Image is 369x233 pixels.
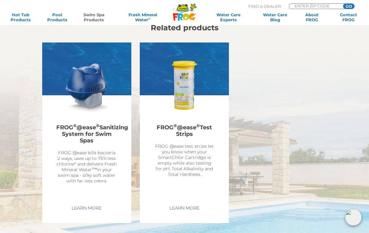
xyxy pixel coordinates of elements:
[6,12,35,22] a: Hot TubProducts
[154,121,215,140] h2: FROG @ease Test Strips
[154,55,215,116] img: Related Products Thumbnail
[343,4,354,9] input: GO
[80,12,108,22] a: Swim SpaProducts
[298,12,326,22] a: AboutFROG
[96,123,99,128] sup: ®
[162,202,207,214] a: Learn More
[92,166,97,171] sup: ®∞
[196,123,200,128] sup: ®
[140,42,229,199] a: Related Products ThumbnailFROG®@ease®Test StripsFROG @ease test strips let you know when your Sma...
[154,143,215,177] p: FROG @ease test strips let you know when your SmartChlor Cartridge is empty while also testing fo...
[43,12,71,22] a: PoolProducts
[334,12,363,22] a: ContactFROG
[204,12,253,22] a: Water CareExperts
[56,150,117,184] p: FROG @ease kills bacteria 2 ways, uses up to 75% less chlorine* and delivers Fresh Mineral Water ...
[248,3,281,9] p: Find A Dealer
[73,123,77,128] sup: ®
[56,121,117,147] h2: FROG @ease Sanitizing System for Swim Spas
[116,12,169,22] a: Fresh MineralWater∞
[56,55,117,116] img: Related Products Thumbnail
[42,42,131,199] a: Related Products ThumbnailFROG®@ease®Sanitizing System for Swim SpasFROG @ease kills bacteria 2 w...
[294,4,336,8] input: Zip Code Form
[345,209,361,226] img: openIcon
[42,23,327,32] h2: Related products
[148,17,150,20] sup: ∞
[64,202,109,214] a: Learn More
[261,12,289,22] a: Water CareBlog
[174,123,177,128] sup: ®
